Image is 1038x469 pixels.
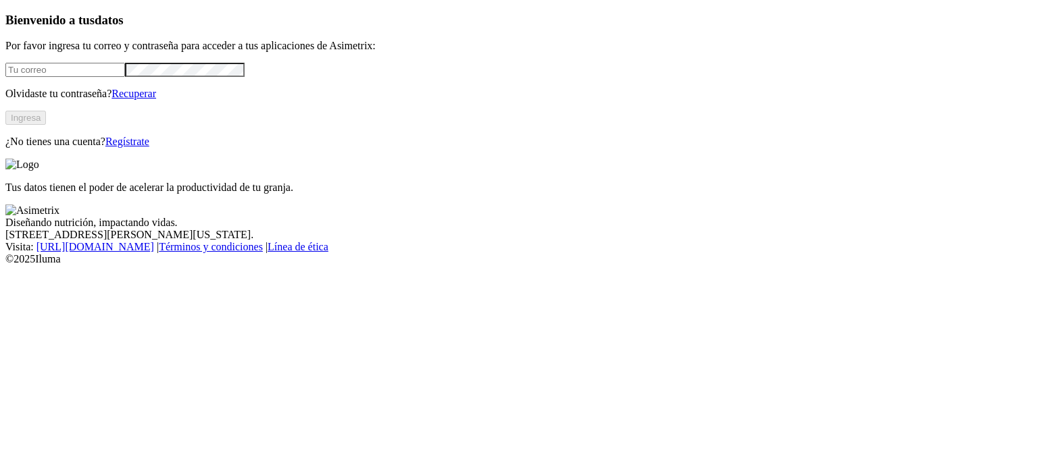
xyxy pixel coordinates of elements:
[159,241,263,252] a: Términos y condiciones
[36,241,154,252] a: [URL][DOMAIN_NAME]
[105,136,149,147] a: Regístrate
[5,136,1033,148] p: ¿No tienes una cuenta?
[5,253,1033,265] div: © 2025 Iluma
[5,40,1033,52] p: Por favor ingresa tu correo y contraseña para acceder a tus aplicaciones de Asimetrix:
[5,13,1033,28] h3: Bienvenido a tus
[5,63,125,77] input: Tu correo
[112,88,156,99] a: Recuperar
[95,13,124,27] span: datos
[5,241,1033,253] div: Visita : | |
[5,229,1033,241] div: [STREET_ADDRESS][PERSON_NAME][US_STATE].
[5,111,46,125] button: Ingresa
[5,182,1033,194] p: Tus datos tienen el poder de acelerar la productividad de tu granja.
[5,88,1033,100] p: Olvidaste tu contraseña?
[5,159,39,171] img: Logo
[5,217,1033,229] div: Diseñando nutrición, impactando vidas.
[5,204,59,217] img: Asimetrix
[268,241,328,252] a: Línea de ética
